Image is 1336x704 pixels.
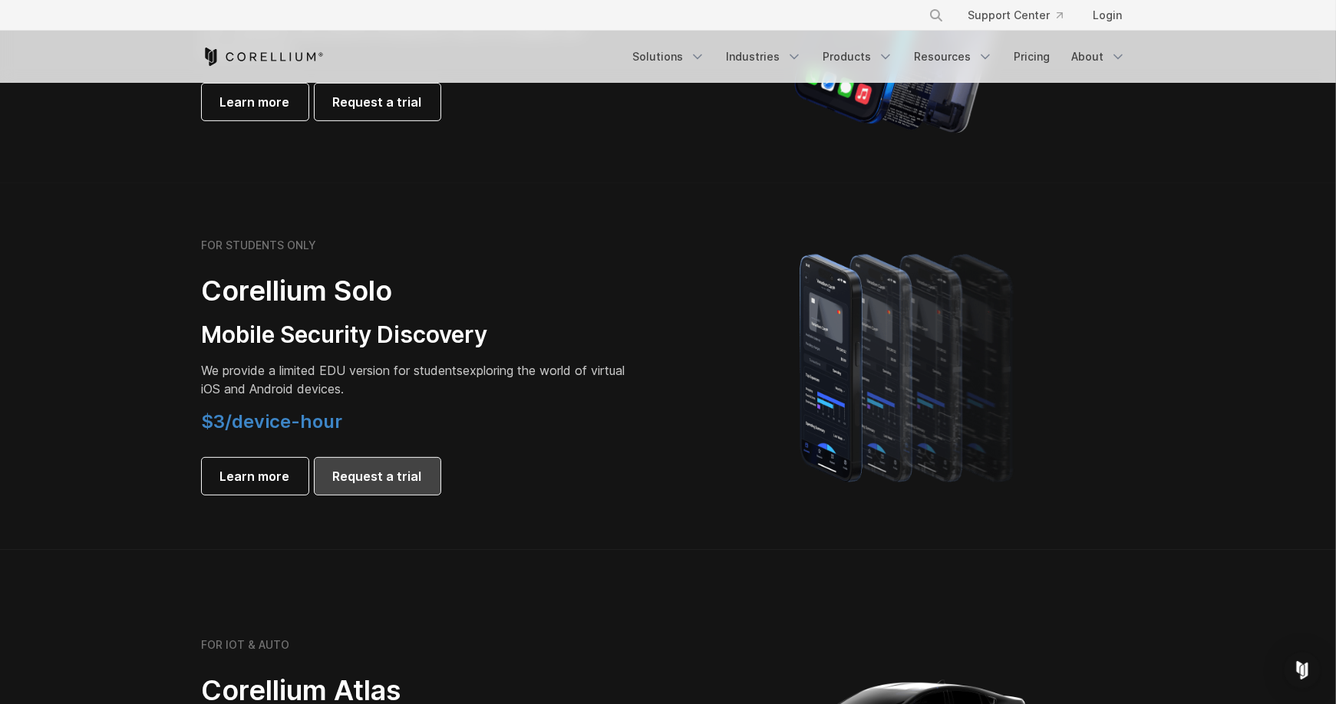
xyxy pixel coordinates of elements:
div: Navigation Menu [624,43,1135,71]
img: A lineup of four iPhone models becoming more gradient and blurred [769,232,1049,501]
span: Request a trial [333,93,422,111]
div: Open Intercom Messenger [1284,652,1321,689]
div: Navigation Menu [910,2,1135,29]
p: exploring the world of virtual iOS and Android devices. [202,361,632,398]
span: $3/device-hour [202,410,343,433]
h3: Mobile Security Discovery [202,321,632,350]
span: Learn more [220,93,290,111]
a: Request a trial [315,84,440,120]
a: Industries [717,43,811,71]
a: Solutions [624,43,714,71]
a: Support Center [956,2,1075,29]
a: Request a trial [315,458,440,495]
a: Login [1081,2,1135,29]
a: Learn more [202,84,308,120]
a: Resources [906,43,1002,71]
span: Learn more [220,467,290,485]
button: Search [922,2,950,29]
a: Learn more [202,458,308,495]
a: About [1063,43,1135,71]
a: Corellium Home [202,48,324,66]
h6: FOR STUDENTS ONLY [202,239,317,252]
span: Request a trial [333,467,422,485]
h2: Corellium Solo [202,274,632,308]
span: We provide a limited EDU version for students [202,363,463,378]
h6: FOR IOT & AUTO [202,638,290,652]
a: Pricing [1005,43,1060,71]
a: Products [814,43,902,71]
